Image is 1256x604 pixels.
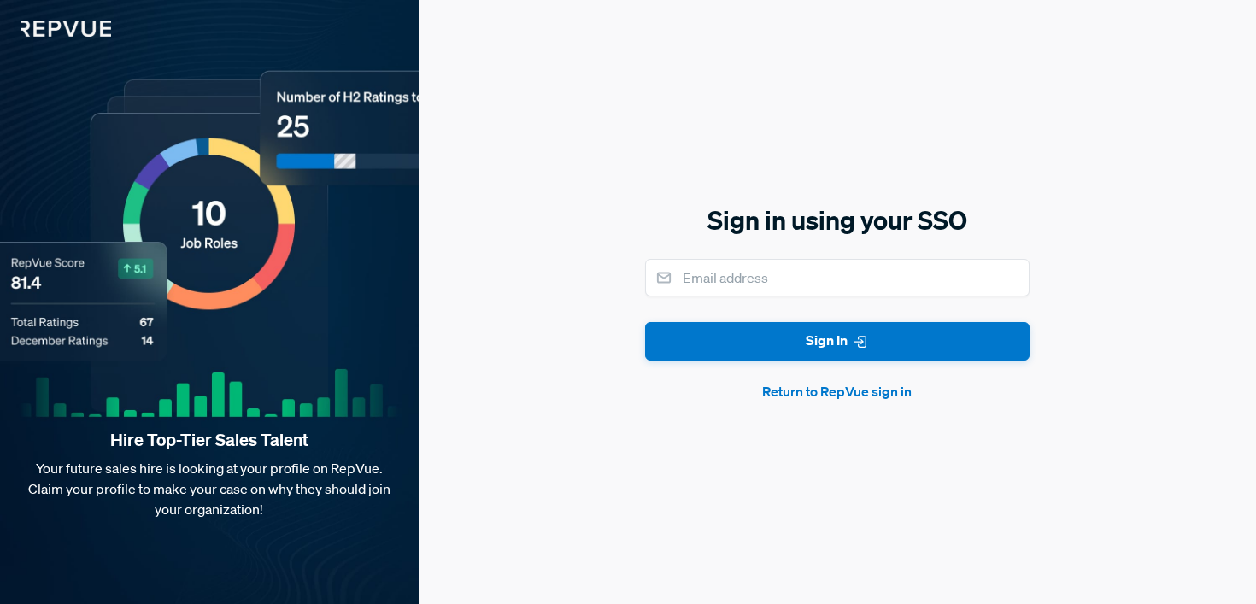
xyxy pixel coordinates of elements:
button: Sign In [645,322,1030,361]
input: Email address [645,259,1030,296]
button: Return to RepVue sign in [645,381,1030,402]
h5: Sign in using your SSO [645,202,1030,238]
p: Your future sales hire is looking at your profile on RepVue. Claim your profile to make your case... [27,458,391,519]
strong: Hire Top-Tier Sales Talent [27,429,391,451]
